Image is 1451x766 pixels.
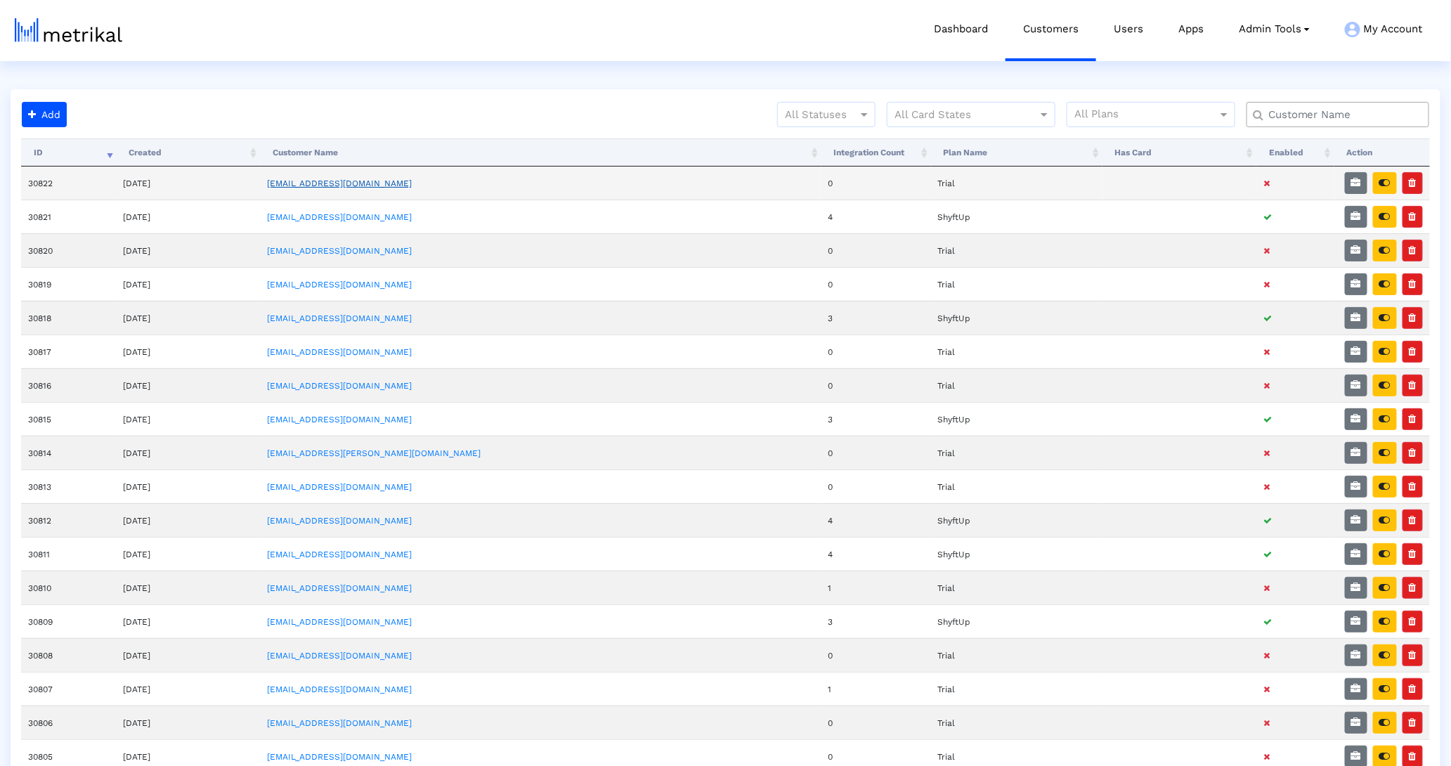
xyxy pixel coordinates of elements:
th: Created: activate to sort column ascending [117,138,261,167]
td: 30822 [21,167,117,200]
td: 0 [821,706,931,739]
td: 30807 [21,672,117,706]
th: Action [1334,138,1430,167]
a: [EMAIL_ADDRESS][DOMAIN_NAME] [267,313,412,323]
img: my-account-menu-icon.png [1345,22,1360,37]
a: [EMAIL_ADDRESS][DOMAIN_NAME] [267,550,412,559]
a: [EMAIL_ADDRESS][DOMAIN_NAME] [267,212,412,222]
td: 30811 [21,537,117,571]
td: 30817 [21,335,117,368]
td: [DATE] [117,469,261,503]
td: 30806 [21,706,117,739]
td: 4 [821,537,931,571]
input: All Plans [1074,106,1220,124]
td: 0 [821,167,931,200]
a: [EMAIL_ADDRESS][DOMAIN_NAME] [267,178,412,188]
td: Trial [931,571,1102,604]
td: 3 [821,604,931,638]
td: 4 [821,503,931,537]
td: 0 [821,638,931,672]
td: [DATE] [117,301,261,335]
a: [EMAIL_ADDRESS][DOMAIN_NAME] [267,752,412,762]
td: [DATE] [117,402,261,436]
th: Integration Count: activate to sort column ascending [821,138,931,167]
td: 0 [821,335,931,368]
td: 30814 [21,436,117,469]
td: ShyftUp [931,503,1102,537]
th: ID: activate to sort column ascending [21,138,117,167]
td: [DATE] [117,706,261,739]
td: [DATE] [117,537,261,571]
td: [DATE] [117,368,261,402]
td: 3 [821,301,931,335]
input: All Card States [894,106,1022,124]
td: 3 [821,402,931,436]
td: 30810 [21,571,117,604]
td: 30809 [21,604,117,638]
td: Trial [931,233,1102,267]
td: [DATE] [117,672,261,706]
td: Trial [931,469,1102,503]
td: [DATE] [117,503,261,537]
td: Trial [931,436,1102,469]
a: [EMAIL_ADDRESS][DOMAIN_NAME] [267,280,412,290]
td: 30821 [21,200,117,233]
a: [EMAIL_ADDRESS][DOMAIN_NAME] [267,415,412,424]
td: Trial [931,368,1102,402]
a: [EMAIL_ADDRESS][DOMAIN_NAME] [267,583,412,593]
th: Enabled: activate to sort column ascending [1256,138,1334,167]
th: Has Card: activate to sort column ascending [1102,138,1256,167]
td: 1 [821,672,931,706]
td: 0 [821,469,931,503]
td: [DATE] [117,571,261,604]
button: Add [22,102,67,127]
td: [DATE] [117,436,261,469]
a: [EMAIL_ADDRESS][DOMAIN_NAME] [267,617,412,627]
td: 4 [821,200,931,233]
td: ShyftUp [931,604,1102,638]
a: [EMAIL_ADDRESS][DOMAIN_NAME] [267,482,412,492]
th: Customer Name: activate to sort column ascending [260,138,821,167]
td: Trial [931,706,1102,739]
td: 30816 [21,368,117,402]
td: [DATE] [117,233,261,267]
td: Trial [931,638,1102,672]
td: [DATE] [117,335,261,368]
td: 1 [821,571,931,604]
td: 30820 [21,233,117,267]
td: 0 [821,436,931,469]
td: Trial [931,167,1102,200]
td: Trial [931,267,1102,301]
td: [DATE] [117,167,261,200]
a: [EMAIL_ADDRESS][DOMAIN_NAME] [267,381,412,391]
td: Trial [931,672,1102,706]
td: 30815 [21,402,117,436]
a: [EMAIL_ADDRESS][PERSON_NAME][DOMAIN_NAME] [267,448,481,458]
a: [EMAIL_ADDRESS][DOMAIN_NAME] [267,684,412,694]
input: Customer Name [1258,108,1424,122]
a: [EMAIL_ADDRESS][DOMAIN_NAME] [267,651,412,661]
td: [DATE] [117,638,261,672]
td: [DATE] [117,200,261,233]
td: 0 [821,267,931,301]
td: ShyftUp [931,200,1102,233]
td: 30819 [21,267,117,301]
a: [EMAIL_ADDRESS][DOMAIN_NAME] [267,347,412,357]
td: 30812 [21,503,117,537]
a: [EMAIL_ADDRESS][DOMAIN_NAME] [267,516,412,526]
td: 30808 [21,638,117,672]
th: Plan Name: activate to sort column ascending [931,138,1102,167]
td: 30818 [21,301,117,335]
td: [DATE] [117,267,261,301]
td: 0 [821,368,931,402]
td: 0 [821,233,931,267]
td: [DATE] [117,604,261,638]
img: metrical-logo-light.png [15,18,122,42]
td: ShyftUp [931,301,1102,335]
td: Trial [931,335,1102,368]
td: ShyftUp [931,402,1102,436]
a: [EMAIL_ADDRESS][DOMAIN_NAME] [267,718,412,728]
td: ShyftUp [931,537,1102,571]
a: [EMAIL_ADDRESS][DOMAIN_NAME] [267,246,412,256]
td: 30813 [21,469,117,503]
